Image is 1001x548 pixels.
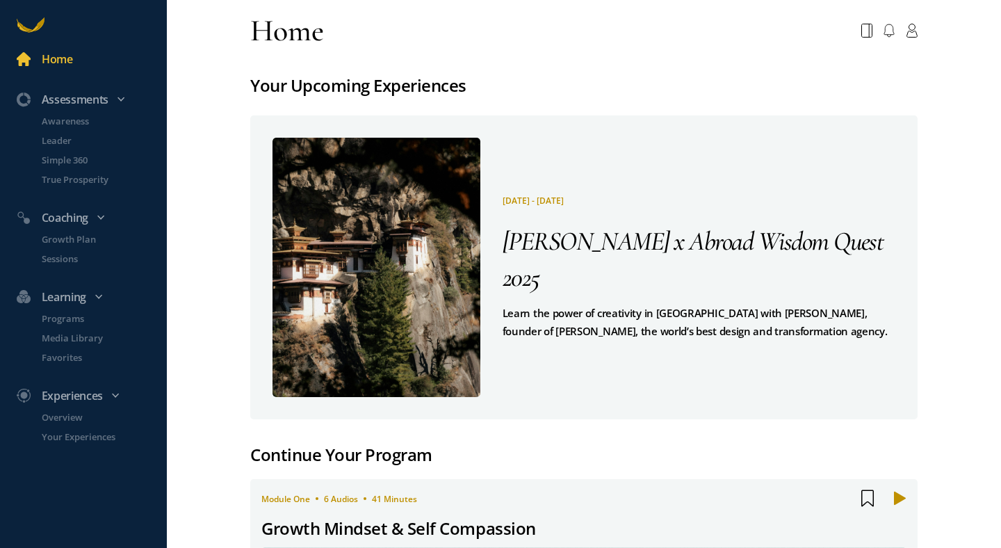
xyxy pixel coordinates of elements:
p: Programs [42,312,164,325]
a: Sessions [25,252,167,266]
a: Simple 360 [25,153,167,167]
p: Simple 360 [42,153,164,167]
a: Awareness [25,114,167,128]
div: Coaching [8,209,172,227]
p: Favorites [42,350,164,364]
div: Experiences [8,387,172,405]
a: Leader [25,134,167,147]
pre: Learn the power of creativity in [GEOGRAPHIC_DATA] with [PERSON_NAME], founder of [PERSON_NAME], ... [503,304,895,340]
a: Programs [25,312,167,325]
a: Growth Plan [25,232,167,246]
div: Growth Mindset & Self Compassion [261,515,536,542]
p: True Prosperity [42,172,164,186]
span: 41 Minutes [372,493,417,505]
span: [DATE] - [DATE] [503,195,564,207]
a: Your Experiences [25,430,167,444]
p: Overview [42,410,164,424]
p: Awareness [42,114,164,128]
a: Favorites [25,350,167,364]
span: module one [261,493,310,505]
div: Continue Your Program [250,442,918,468]
p: Sessions [42,252,164,266]
span: [PERSON_NAME] x Abroad Wisdom Quest 2025 [503,225,884,293]
div: Assessments [8,90,172,108]
a: Overview [25,410,167,424]
a: True Prosperity [25,172,167,186]
p: Media Library [42,331,164,345]
p: Leader [42,134,164,147]
div: Home [42,50,73,68]
p: Growth Plan [42,232,164,246]
a: Media Library [25,331,167,345]
span: 6 Audios [324,493,358,505]
div: Learning [8,288,172,306]
p: Your Experiences [42,430,164,444]
div: Your Upcoming Experiences [250,72,918,99]
div: Home [250,11,324,50]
